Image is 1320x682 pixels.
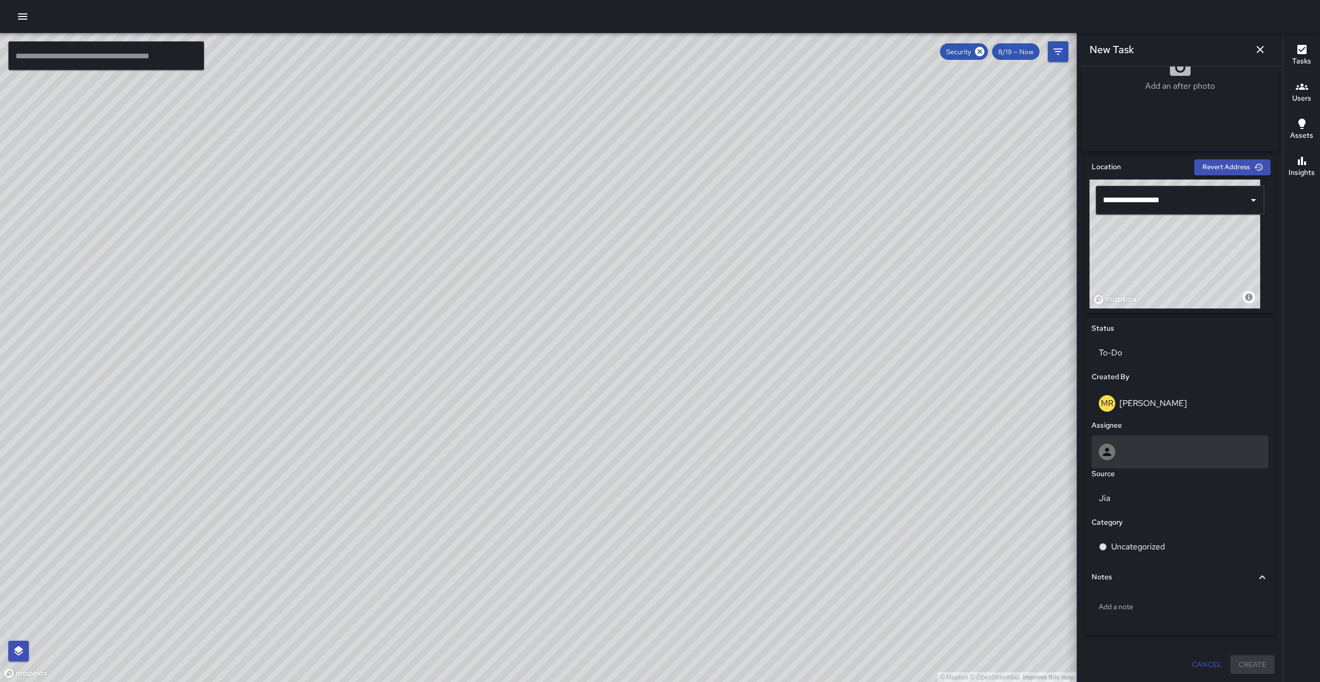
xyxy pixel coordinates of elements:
[1099,347,1261,359] p: To-Do
[1092,468,1115,480] h6: Source
[1289,167,1315,178] h6: Insights
[1292,93,1311,104] h6: Users
[1099,602,1261,612] p: Add a note
[1194,159,1270,175] button: Revert Address
[1111,541,1165,553] p: Uncategorized
[1246,193,1261,207] button: Open
[940,43,988,60] div: Security
[1290,130,1313,141] h6: Assets
[1283,149,1320,186] button: Insights
[1283,111,1320,149] button: Assets
[1090,41,1134,58] h6: New Task
[1187,655,1226,674] button: Cancel
[1092,161,1121,173] h6: Location
[940,47,977,56] span: Security
[1283,37,1320,74] button: Tasks
[1092,572,1112,583] h6: Notes
[992,47,1039,56] span: 8/19 — Now
[1092,420,1122,431] h6: Assignee
[1283,74,1320,111] button: Users
[1119,398,1187,409] p: [PERSON_NAME]
[1145,80,1215,92] p: Add an after photo
[1092,517,1123,528] h6: Category
[1092,565,1268,589] div: Notes
[1292,56,1311,67] h6: Tasks
[1099,492,1261,505] p: Jia
[1048,41,1068,62] button: Filters
[1101,397,1113,410] p: MR
[1092,323,1114,334] h6: Status
[1092,371,1129,383] h6: Created By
